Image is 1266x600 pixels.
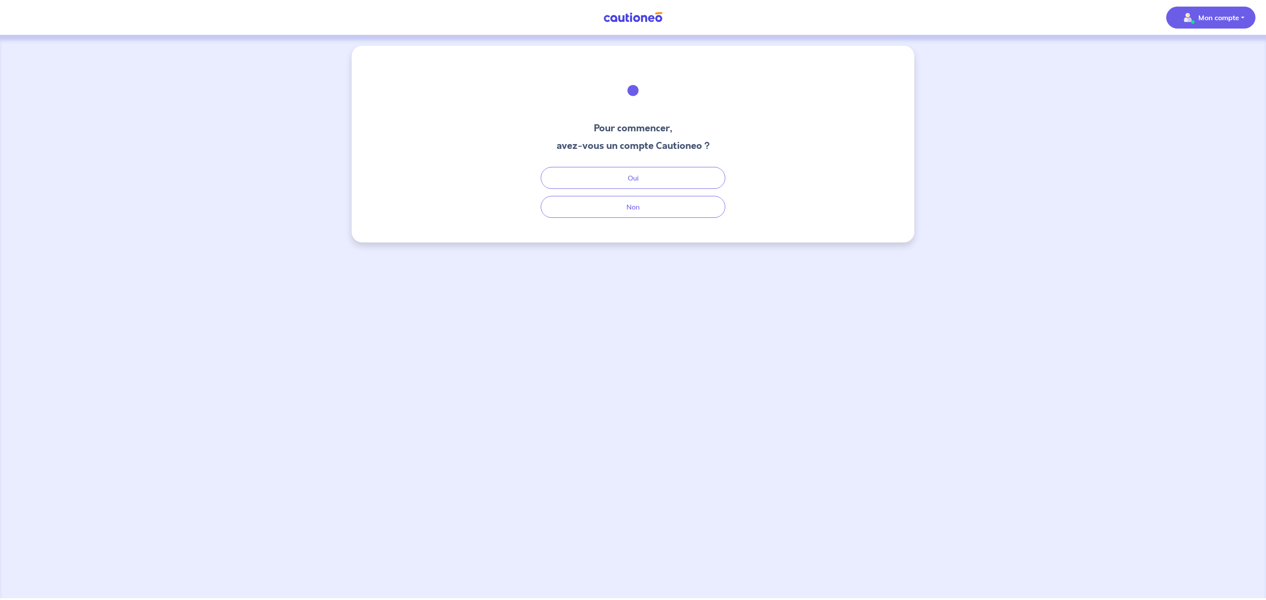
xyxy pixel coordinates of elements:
[557,139,710,153] h3: avez-vous un compte Cautioneo ?
[1181,11,1195,25] img: illu_account_valid_menu.svg
[1166,7,1255,29] button: illu_account_valid_menu.svgMon compte
[600,12,666,23] img: Cautioneo
[557,121,710,135] h3: Pour commencer,
[541,167,725,189] button: Oui
[541,196,725,218] button: Non
[1198,12,1239,23] p: Mon compte
[609,67,657,114] img: illu_welcome.svg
